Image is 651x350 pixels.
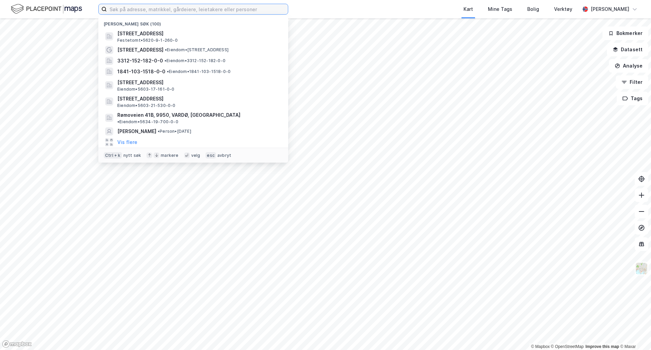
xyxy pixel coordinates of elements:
a: Mapbox [531,344,550,349]
div: markere [161,153,178,158]
a: Improve this map [586,344,619,349]
div: Bolig [527,5,539,13]
span: Festetomt • 5620-9-1-260-0 [117,38,178,43]
span: 3312-152-182-0-0 [117,57,163,65]
span: • [158,129,160,134]
div: esc [205,152,216,159]
div: nytt søk [123,153,141,158]
button: Analyse [609,59,648,73]
div: Ctrl + k [104,152,122,159]
span: Eiendom • 5634-19-700-0-0 [117,119,178,125]
span: [STREET_ADDRESS] [117,95,280,103]
input: Søk på adresse, matrikkel, gårdeiere, leietakere eller personer [107,4,288,14]
img: logo.f888ab2527a4732fd821a326f86c7f29.svg [11,3,82,15]
button: Filter [616,75,648,89]
span: • [167,69,169,74]
button: Tags [617,92,648,105]
a: OpenStreetMap [551,344,584,349]
span: • [165,47,167,52]
span: 1841-103-1518-0-0 [117,68,165,76]
span: Eiendom • 5603-17-161-0-0 [117,87,175,92]
a: Mapbox homepage [2,340,32,348]
span: [STREET_ADDRESS] [117,46,163,54]
span: [STREET_ADDRESS] [117,78,280,87]
div: [PERSON_NAME] søk (100) [98,16,288,28]
div: Kontrollprogram for chat [617,317,651,350]
span: • [117,119,119,124]
span: [PERSON_NAME] [117,127,156,135]
span: Eiendom • 5603-21-530-0-0 [117,103,176,108]
div: [PERSON_NAME] [591,5,629,13]
iframe: Chat Widget [617,317,651,350]
span: Person • [DATE] [158,129,191,134]
button: Vis flere [117,138,137,146]
span: • [164,58,166,63]
div: avbryt [217,153,231,158]
span: Eiendom • 1841-103-1518-0-0 [167,69,231,74]
span: Eiendom • 3312-152-182-0-0 [164,58,225,63]
img: Z [635,262,648,275]
button: Bokmerker [603,26,648,40]
span: Eiendom • [STREET_ADDRESS] [165,47,229,53]
div: Mine Tags [488,5,512,13]
span: [STREET_ADDRESS] [117,30,280,38]
div: Kart [463,5,473,13]
span: Rømoveien 41B, 9950, VARDØ, [GEOGRAPHIC_DATA] [117,111,240,119]
button: Datasett [607,43,648,56]
div: Verktøy [554,5,572,13]
div: velg [191,153,200,158]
